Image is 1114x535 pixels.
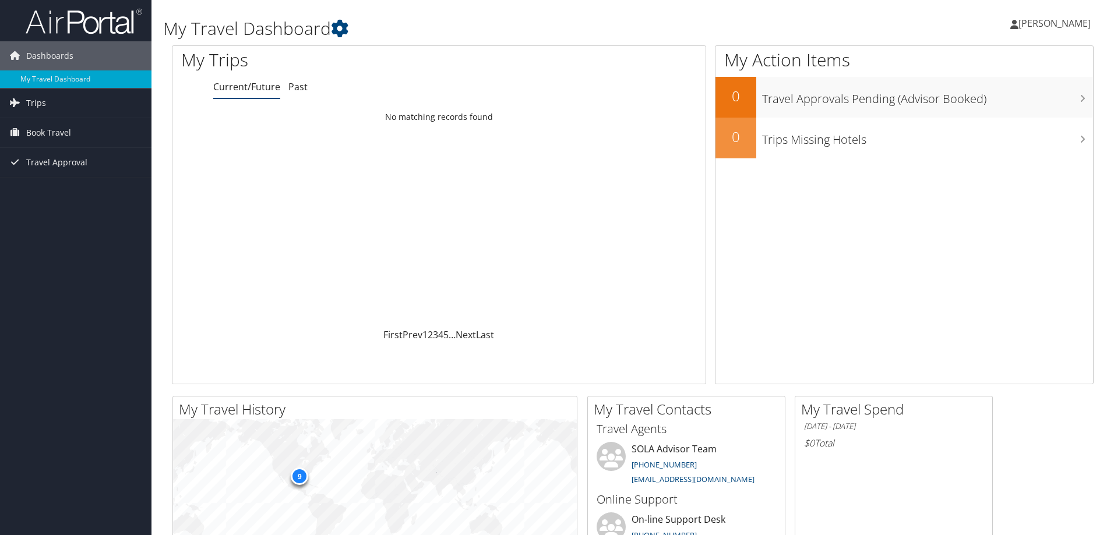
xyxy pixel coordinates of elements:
h1: My Trips [181,48,475,72]
h3: Travel Approvals Pending (Advisor Booked) [762,85,1093,107]
a: Next [456,328,476,341]
span: $0 [804,437,815,449]
h1: My Action Items [715,48,1093,72]
a: 0Travel Approvals Pending (Advisor Booked) [715,77,1093,118]
span: Dashboards [26,41,73,70]
h3: Trips Missing Hotels [762,126,1093,148]
span: Travel Approval [26,148,87,177]
div: 9 [291,467,308,485]
a: Prev [403,328,422,341]
a: Current/Future [213,80,280,93]
a: 1 [422,328,428,341]
a: 5 [443,328,449,341]
a: 2 [428,328,433,341]
span: Book Travel [26,118,71,147]
a: 4 [438,328,443,341]
span: [PERSON_NAME] [1018,17,1091,30]
h6: [DATE] - [DATE] [804,421,983,432]
a: Past [288,80,308,93]
h3: Online Support [597,491,776,508]
h2: My Travel Contacts [594,399,785,419]
a: [PERSON_NAME] [1010,6,1102,41]
img: airportal-logo.png [26,8,142,35]
a: Last [476,328,494,341]
a: 0Trips Missing Hotels [715,118,1093,158]
h3: Travel Agents [597,421,776,437]
h6: Total [804,437,983,449]
h2: My Travel History [179,399,577,419]
h2: 0 [715,86,756,106]
a: [EMAIL_ADDRESS][DOMAIN_NAME] [632,474,755,484]
a: First [383,328,403,341]
span: … [449,328,456,341]
h1: My Travel Dashboard [163,16,789,41]
li: SOLA Advisor Team [591,442,782,490]
span: Trips [26,88,46,118]
h2: 0 [715,127,756,147]
td: No matching records found [172,107,706,127]
h2: My Travel Spend [801,399,992,419]
a: 3 [433,328,438,341]
a: [PHONE_NUMBER] [632,459,697,470]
